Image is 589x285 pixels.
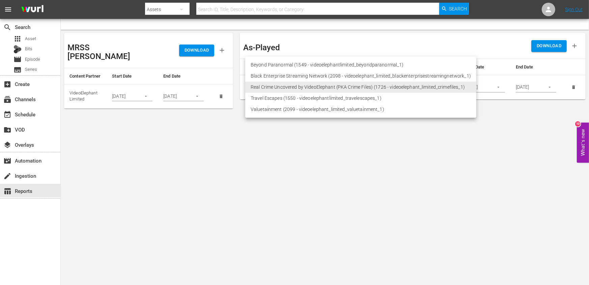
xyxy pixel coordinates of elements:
[449,3,467,15] span: Search
[245,59,476,70] li: Beyond Paranormal (1549 - videoelephantlimited_beyondparanormal_1)
[4,5,12,13] span: menu
[245,82,476,93] li: Real Crime Uncovered by VideoElephant (PKA Crime Files) (1726 - videoelephant_limited_crimefiles_1)
[16,2,49,18] img: ans4CAIJ8jUAAAAAAAAAAAAAAAAAAAAAAAAgQb4GAAAAAAAAAAAAAAAAAAAAAAAAJMjXAAAAAAAAAAAAAAAAAAAAAAAAgAT5G...
[577,122,589,163] button: Open Feedback Widget
[565,7,583,12] a: Sign Out
[245,93,476,104] li: Travel Escapes (1550 - videoelephantlimited_travelescapes_1)
[245,70,476,82] li: Black Enterprise Streaming Network (2098 - videoelephant_limited_blackenterprisestreamingnetwork_1)
[245,104,476,115] li: Valuetainment (2099 - videoelephant_limited_valuetainment_1)
[575,121,581,126] div: 10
